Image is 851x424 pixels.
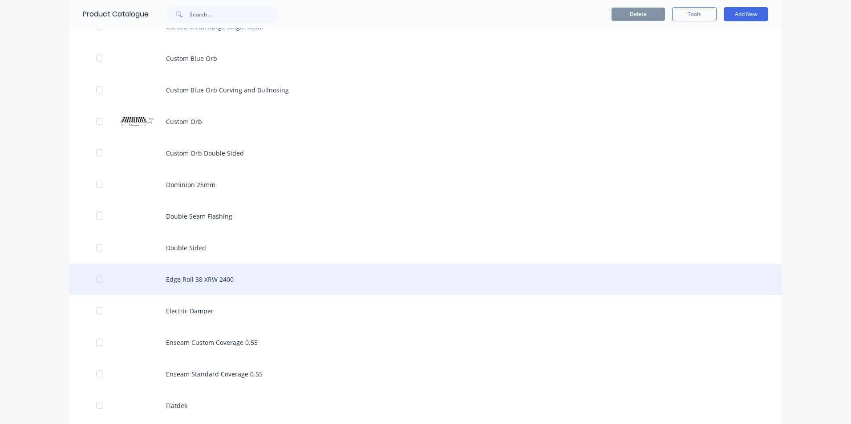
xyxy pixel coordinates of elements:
div: Custom Blue Orb [69,43,782,74]
div: Edge Roll 38 XRW 2400 [69,264,782,295]
button: Delete [612,8,665,21]
div: Enseam Standard Coverage 0.55 [69,358,782,390]
input: Search... [190,5,278,23]
button: Add New [724,7,768,21]
div: Electric Damper [69,295,782,327]
div: Dominion 25mm [69,169,782,200]
div: Flatdek [69,390,782,421]
button: Tools [672,7,717,21]
div: Custom Orb Double Sided [69,137,782,169]
div: Double Sided [69,232,782,264]
div: Double Seam Flashing [69,200,782,232]
div: Enseam Custom Coverage 0.55 [69,327,782,358]
div: Custom Blue Orb Curving and Bullnosing [69,74,782,106]
div: Custom OrbCustom Orb [69,106,782,137]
